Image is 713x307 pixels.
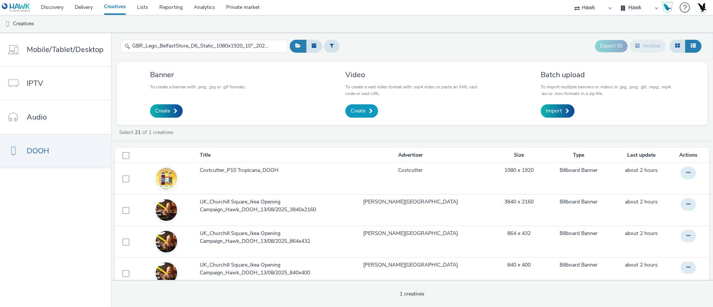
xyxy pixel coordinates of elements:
a: 3840 x 2160 [504,198,534,206]
a: UK_Churchill Square_Ikea Opening Campaign_Hawk_DOOH_13/08/2025_3840x2160 [200,198,328,217]
a: Costcutter_P10 Tropicana_DOOH [200,167,328,178]
span: Costcutter_P10 Tropicana_DOOH [200,167,281,174]
th: Type [545,148,612,163]
a: Billboard Banner [560,230,598,237]
h3: Banner [150,70,246,80]
span: Import [546,107,562,115]
a: Create [150,104,183,118]
img: 3ee921a0-3705-4d81-993b-6241ee0d782f.jpg [156,231,177,252]
span: UK_Churchill Square_Ikea Opening Campaign_Hawk_DOOH_13/08/2025_840x400 [200,261,325,277]
button: Table [685,40,701,52]
a: [PERSON_NAME][GEOGRAPHIC_DATA] [363,230,458,237]
a: Create [345,104,378,118]
a: [PERSON_NAME][GEOGRAPHIC_DATA] [363,261,458,269]
a: Select of 1 creatives [118,129,176,136]
span: Create [155,107,170,115]
img: undefined Logo [2,3,30,12]
a: Hawk Academy [662,1,676,13]
a: 13 August 2025, 13:46 [625,167,658,174]
img: 800a4da0-55ca-40bf-b280-e1fb61cb3169.jpg [156,160,177,198]
a: Import [541,104,574,118]
a: 1080 x 1920 [504,167,534,174]
span: Audio [27,112,47,123]
th: Size [492,148,545,163]
a: [PERSON_NAME][GEOGRAPHIC_DATA] [363,198,458,206]
a: Billboard Banner [560,261,598,269]
button: Archive [629,40,666,52]
span: about 2 hours [625,167,658,174]
img: 0fef1198-0234-4cd3-bc83-1e1e953e9bf5.jpg [156,262,177,284]
span: UK_Churchill Square_Ikea Opening Campaign_Hawk_DOOH_13/08/2025_864x432 [200,230,325,245]
span: UK_Churchill Square_Ikea Opening Campaign_Hawk_DOOH_13/08/2025_3840x2160 [200,198,325,213]
span: Mobile/Tablet/Desktop [27,44,104,55]
input: Search... [121,40,288,53]
span: Create [351,107,365,115]
h3: Video [345,70,479,80]
a: 13 August 2025, 13:37 [625,261,658,269]
a: 13 August 2025, 13:39 [625,198,658,206]
p: To create a vast video format with .mp4 video or paste an XML vast code or vast URL. [345,84,479,97]
button: Grid [670,40,686,52]
img: Hawk Academy [662,1,673,13]
button: Export ID [595,40,628,52]
p: To import multiple banners or videos in .jpg, .png, .gif, .mpg, .mp4, .avi or .mov formats in a z... [541,84,674,97]
th: Actions [671,148,709,163]
th: Last update [612,148,671,163]
span: DOOH [27,146,49,156]
p: To create a banner with .png, .jpg or .gif formats. [150,84,246,90]
span: IPTV [27,78,43,89]
img: dooh [4,20,11,28]
h3: Batch upload [541,70,674,80]
img: Account UK [696,2,707,13]
th: Advertiser [328,148,492,163]
th: Title [199,148,328,163]
span: about 2 hours [625,198,658,205]
a: Billboard Banner [560,198,598,206]
a: Costcutter [398,167,423,174]
a: Billboard Banner [560,167,598,174]
span: about 2 hours [625,261,658,268]
a: 13 August 2025, 13:38 [625,230,658,237]
strong: 21 [135,129,141,136]
span: 1 creatives [400,290,424,297]
a: UK_Churchill Square_Ikea Opening Campaign_Hawk_DOOH_13/08/2025_840x400 [200,261,328,280]
span: about 2 hours [625,230,658,237]
img: ac5f64e1-8c29-4401-a5c5-ebcce944e04c.jpg [156,199,177,221]
a: UK_Churchill Square_Ikea Opening Campaign_Hawk_DOOH_13/08/2025_864x432 [200,230,328,249]
a: 840 x 400 [507,261,531,269]
a: 864 x 432 [507,230,531,237]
